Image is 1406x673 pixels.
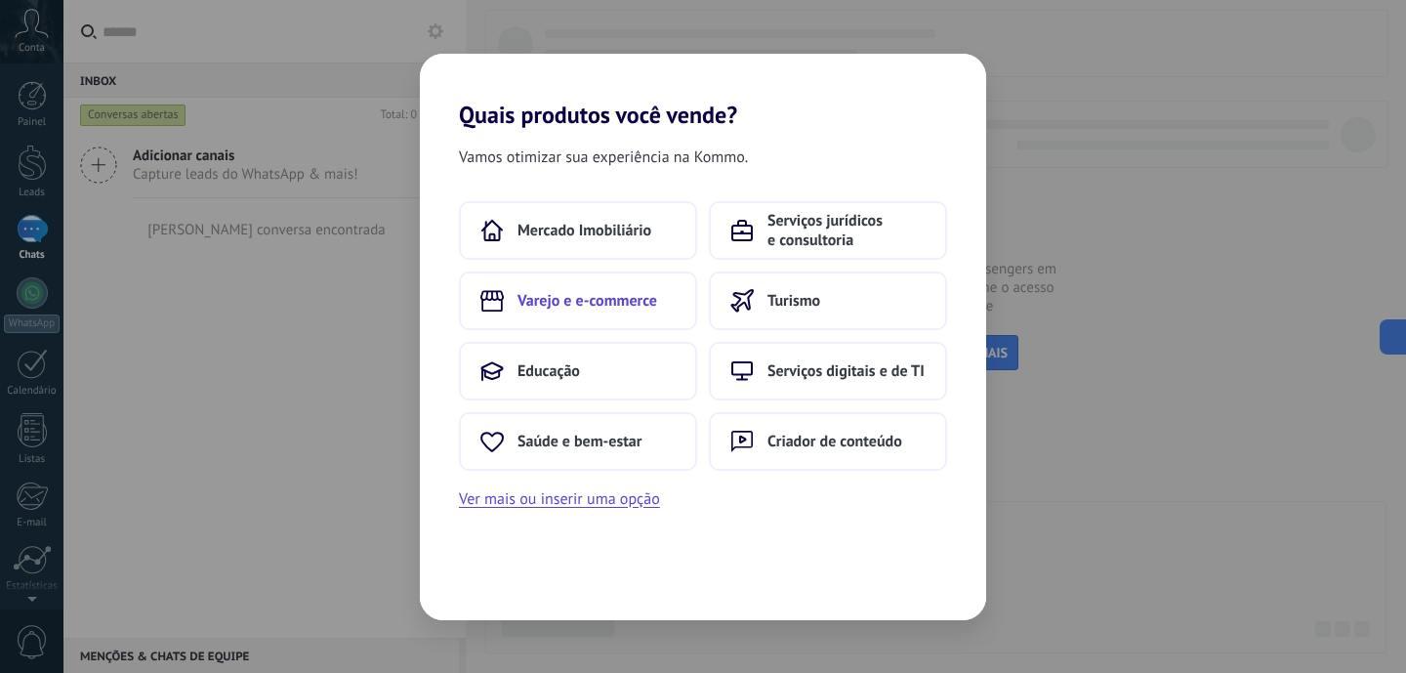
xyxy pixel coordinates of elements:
span: Vamos otimizar sua experiência na Kommo. [459,145,748,170]
button: Educação [459,342,697,400]
span: Mercado Imobiliário [517,221,651,240]
span: Serviços digitais e de TI [767,361,925,381]
button: Varejo e e-commerce [459,272,697,330]
h2: Quais produtos você vende? [420,54,986,129]
button: Serviços jurídicos e consultoria [709,201,947,260]
button: Criador de conteúdo [709,412,947,471]
button: Serviços digitais e de TI [709,342,947,400]
button: Mercado Imobiliário [459,201,697,260]
span: Turismo [767,291,820,311]
button: Turismo [709,272,947,330]
span: Varejo e e-commerce [517,291,657,311]
span: Educação [517,361,580,381]
button: Saúde e bem-estar [459,412,697,471]
span: Serviços jurídicos e consultoria [767,211,926,250]
button: Ver mais ou inserir uma opção [459,486,660,512]
span: Criador de conteúdo [767,432,902,451]
span: Saúde e bem-estar [517,432,641,451]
